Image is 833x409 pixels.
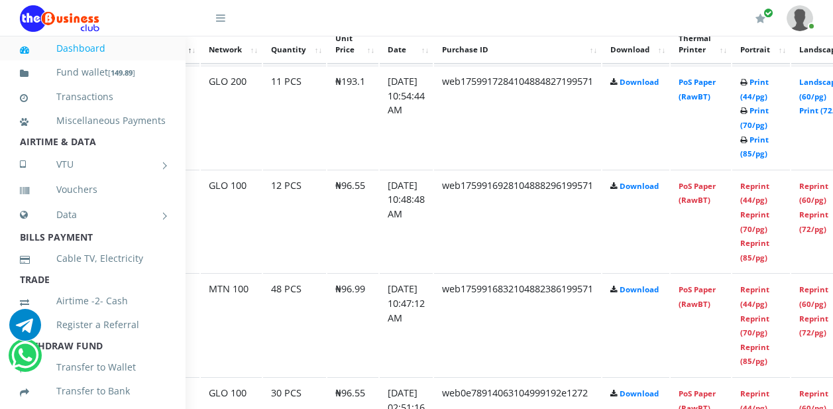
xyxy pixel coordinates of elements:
[263,273,326,376] td: 48 PCS
[740,342,769,367] a: Reprint (85/pg)
[9,319,41,341] a: Chat for support
[20,148,166,181] a: VTU
[620,284,659,294] a: Download
[763,8,773,18] span: Renew/Upgrade Subscription
[263,170,326,272] td: 12 PCS
[20,174,166,205] a: Vouchers
[620,77,659,87] a: Download
[671,24,731,65] th: Thermal Printer: activate to sort column ascending
[740,314,769,338] a: Reprint (70/pg)
[602,24,669,65] th: Download: activate to sort column ascending
[799,181,828,205] a: Reprint (60/pg)
[740,105,769,130] a: Print (70/pg)
[434,24,601,65] th: Purchase ID: activate to sort column ascending
[732,24,790,65] th: Portrait: activate to sort column ascending
[327,24,378,65] th: Unit Price: activate to sort column ascending
[20,5,99,32] img: Logo
[740,181,769,205] a: Reprint (44/pg)
[327,273,378,376] td: ₦96.99
[20,198,166,231] a: Data
[11,349,38,371] a: Chat for support
[201,170,262,272] td: GLO 100
[20,376,166,406] a: Transfer to Bank
[434,66,601,168] td: web1759917284104884827199571
[201,24,262,65] th: Network: activate to sort column ascending
[380,273,433,376] td: [DATE] 10:47:12 AM
[740,77,769,101] a: Print (44/pg)
[799,209,828,234] a: Reprint (72/pg)
[679,77,716,101] a: PoS Paper (RawBT)
[740,284,769,309] a: Reprint (44/pg)
[799,284,828,309] a: Reprint (60/pg)
[620,181,659,191] a: Download
[327,170,378,272] td: ₦96.55
[434,170,601,272] td: web1759916928104888296199571
[20,57,166,88] a: Fund wallet[149.89]
[20,33,166,64] a: Dashboard
[740,238,769,263] a: Reprint (85/pg)
[740,209,769,234] a: Reprint (70/pg)
[620,388,659,398] a: Download
[108,68,135,78] small: [ ]
[20,286,166,316] a: Airtime -2- Cash
[679,181,716,205] a: PoS Paper (RawBT)
[799,314,828,338] a: Reprint (72/pg)
[380,170,433,272] td: [DATE] 10:48:48 AM
[20,105,166,136] a: Miscellaneous Payments
[20,82,166,112] a: Transactions
[20,352,166,382] a: Transfer to Wallet
[327,66,378,168] td: ₦193.1
[380,66,433,168] td: [DATE] 10:54:44 AM
[755,13,765,24] i: Renew/Upgrade Subscription
[201,66,262,168] td: GLO 200
[679,284,716,309] a: PoS Paper (RawBT)
[201,273,262,376] td: MTN 100
[740,135,769,159] a: Print (85/pg)
[263,66,326,168] td: 11 PCS
[434,273,601,376] td: web1759916832104882386199571
[20,243,166,274] a: Cable TV, Electricity
[20,310,166,340] a: Register a Referral
[380,24,433,65] th: Date: activate to sort column ascending
[787,5,813,31] img: User
[111,68,133,78] b: 149.89
[263,24,326,65] th: Quantity: activate to sort column ascending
